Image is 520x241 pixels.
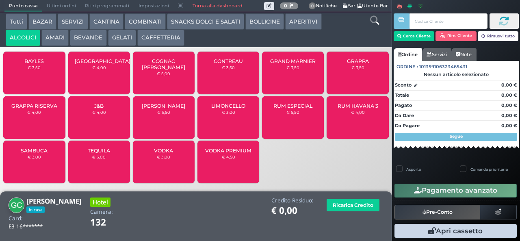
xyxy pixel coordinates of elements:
button: ALCOLICI [6,30,40,46]
a: Ordine [394,48,422,61]
button: SERVIZI [58,13,88,30]
div: Nessun articolo selezionato [394,72,519,77]
strong: 0,00 € [501,113,517,118]
span: LIMONCELLO [211,103,245,109]
h3: Hotel [90,198,110,207]
a: Note [451,48,476,61]
button: AMARI [41,30,69,46]
span: Impostazioni [134,0,173,12]
span: VODKA PREMIUM [205,148,251,154]
strong: Totale [395,92,409,98]
small: € 3,50 [28,65,41,70]
span: Ultimi ordini [42,0,80,12]
small: € 5,50 [286,110,299,115]
span: GRAPPA RISERVA [11,103,57,109]
button: COMBINATI [125,13,166,30]
button: SNACKS DOLCI E SALATI [167,13,244,30]
button: CAFFETTERIA [137,30,184,46]
strong: 0,00 € [501,82,517,88]
small: € 4,00 [92,65,106,70]
span: GRAND MARNIER [270,58,316,64]
small: € 4,00 [92,110,106,115]
small: € 5,00 [157,71,170,76]
span: RUM HAVANA 3 [338,103,378,109]
strong: 0,00 € [501,102,517,108]
strong: Da Dare [395,113,414,118]
button: Tutti [6,13,27,30]
span: TEQUILA [88,148,110,154]
strong: Da Pagare [395,123,420,128]
span: [PERSON_NAME] [142,103,185,109]
span: COGNAC [PERSON_NAME] [140,58,188,70]
span: SAMBUCA [21,148,48,154]
button: GELATI [108,30,136,46]
button: Pre-Conto [394,205,481,219]
img: GIORGIO CRESCIMBENI [9,198,24,213]
button: Rimuovi tutto [478,31,519,41]
button: APERITIVI [285,13,321,30]
span: Ordine : [396,63,418,70]
button: Rim. Cliente [435,31,477,41]
button: CANTINA [89,13,123,30]
small: € 4,50 [222,154,235,159]
label: Asporto [406,167,421,172]
b: [PERSON_NAME] [26,196,82,206]
span: Ritiri programmati [80,0,134,12]
small: € 3,50 [351,65,364,70]
span: Punto cassa [4,0,42,12]
span: 101359106323465431 [419,63,467,70]
span: VODKA [154,148,173,154]
strong: 0,00 € [501,92,517,98]
span: GRAPPA [347,58,369,64]
label: Comanda prioritaria [470,167,508,172]
span: J&B [94,103,104,109]
a: Servizi [422,48,451,61]
span: BAYLES [24,58,44,64]
small: € 4,00 [27,110,41,115]
button: BAZAR [28,13,56,30]
button: Cerca Cliente [394,31,435,41]
strong: Pagato [395,102,412,108]
small: € 3,00 [92,154,106,159]
h1: € 0,00 [271,206,314,216]
strong: 0,00 € [501,123,517,128]
span: 0 [309,2,316,10]
small: € 3,50 [222,65,235,70]
h4: Card: [9,215,23,221]
small: € 3,00 [28,154,41,159]
span: RUM ESPECIAL [273,103,312,109]
span: In casa [26,206,45,213]
span: [GEOGRAPHIC_DATA] [75,58,130,64]
h4: Camera: [90,209,113,215]
a: Torna alla dashboard [188,0,247,12]
button: Ricarica Credito [327,199,379,211]
small: € 3,50 [286,65,299,70]
button: Apri cassetto [394,224,517,238]
small: € 5,50 [157,110,170,115]
button: Pagamento avanzato [394,184,517,198]
h4: Credito Residuo: [271,198,314,204]
small: € 3,00 [157,154,170,159]
small: € 4,00 [351,110,365,115]
small: € 3,00 [222,110,235,115]
span: CONTREAU [214,58,243,64]
strong: Sconto [395,82,412,89]
button: BEVANDE [70,30,106,46]
input: Codice Cliente [409,13,487,29]
b: 0 [284,3,287,9]
h1: 132 [90,217,129,228]
button: BOLLICINE [245,13,284,30]
strong: Segue [450,134,463,139]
